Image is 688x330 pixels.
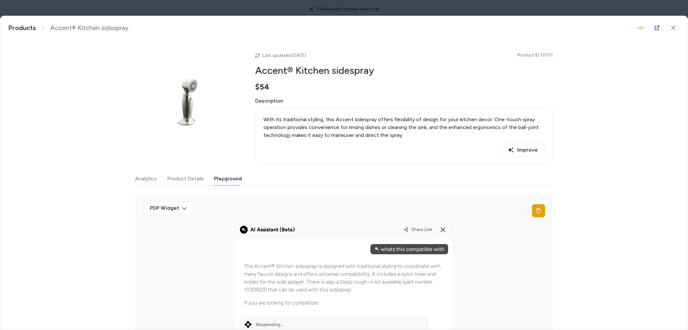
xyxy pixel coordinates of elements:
button: Product Details [167,172,204,185]
span: Accent® Kitchen sidespray [50,24,129,32]
button: Improve [501,143,545,157]
nav: breadcrumb [8,24,129,32]
h2: Accent® Kitchen sidespray [255,64,553,77]
span: Last updated [DATE] [262,53,306,58]
a: Products [8,24,36,32]
span: $54 [255,82,269,92]
button: Analytics [135,172,157,185]
span: Product ID: 10101 [517,52,553,58]
button: Playground [214,172,242,185]
span: Description [255,97,553,105]
img: zaa92620_rgb [135,47,240,152]
p: With its traditional styling, this Accent sidespray offers flexibility of design for your kitchen... [263,116,545,139]
span: PDP Widget [150,204,179,212]
button: PDP Widget [143,201,194,215]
